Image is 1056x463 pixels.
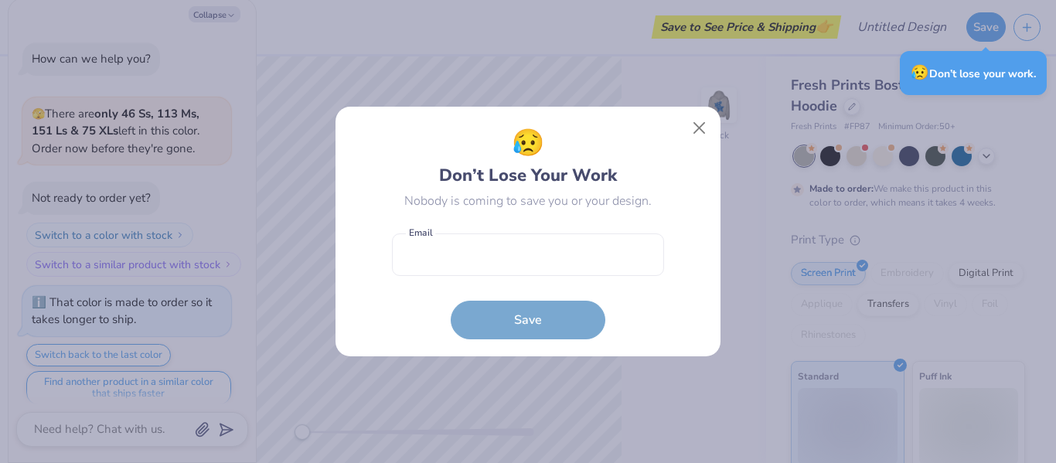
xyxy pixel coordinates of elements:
[911,63,929,83] span: 😥
[404,192,652,210] div: Nobody is coming to save you or your design.
[512,124,544,163] span: 😥
[900,51,1047,95] div: Don’t lose your work.
[685,114,714,143] button: Close
[439,124,617,189] div: Don’t Lose Your Work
